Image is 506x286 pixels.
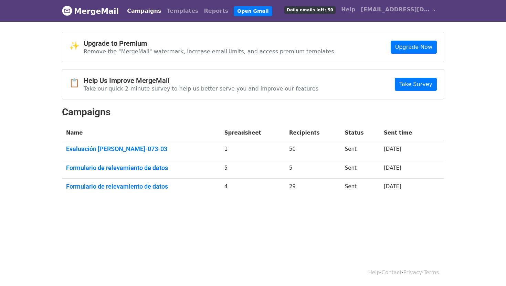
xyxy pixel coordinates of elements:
[84,48,334,55] p: Remove the "MergeMail" watermark, increase email limits, and access premium templates
[201,4,231,18] a: Reports
[384,183,401,190] a: [DATE]
[84,39,334,47] h4: Upgrade to Premium
[285,179,341,197] td: 29
[124,4,164,18] a: Campaigns
[361,6,430,14] span: [EMAIL_ADDRESS][DOMAIN_NAME]
[341,160,380,179] td: Sent
[164,4,201,18] a: Templates
[384,146,401,152] a: [DATE]
[403,269,422,276] a: Privacy
[358,3,439,19] a: [EMAIL_ADDRESS][DOMAIN_NAME]
[472,253,506,286] iframe: Chat Widget
[282,3,338,17] a: Daily emails left: 50
[424,269,439,276] a: Terms
[84,76,318,85] h4: Help Us Improve MergeMail
[62,106,444,118] h2: Campaigns
[368,269,380,276] a: Help
[384,165,401,171] a: [DATE]
[220,125,285,141] th: Spreadsheet
[391,41,437,54] a: Upgrade Now
[66,145,216,153] a: Evaluación [PERSON_NAME]-073-03
[69,78,84,88] span: 📋
[69,41,84,51] span: ✨
[66,164,216,172] a: Formulario de relevamiento de datos
[395,78,437,91] a: Take Survey
[62,125,220,141] th: Name
[341,141,380,160] td: Sent
[285,141,341,160] td: 50
[284,6,336,14] span: Daily emails left: 50
[472,253,506,286] div: Widget de chat
[341,179,380,197] td: Sent
[220,160,285,179] td: 5
[62,4,119,18] a: MergeMail
[285,125,341,141] th: Recipients
[341,125,380,141] th: Status
[62,6,72,16] img: MergeMail logo
[382,269,402,276] a: Contact
[220,179,285,197] td: 4
[220,141,285,160] td: 1
[285,160,341,179] td: 5
[338,3,358,17] a: Help
[380,125,432,141] th: Sent time
[66,183,216,190] a: Formulario de relevamiento de datos
[234,6,272,16] a: Open Gmail
[84,85,318,92] p: Take our quick 2-minute survey to help us better serve you and improve our features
